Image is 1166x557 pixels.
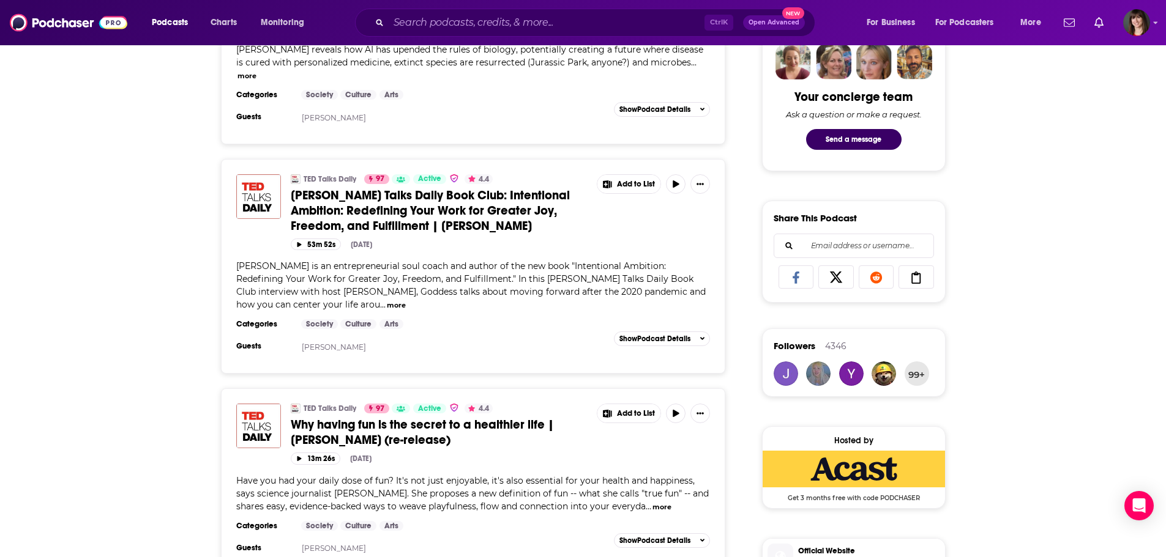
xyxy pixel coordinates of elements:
h3: Categories [236,319,291,329]
span: Active [418,403,441,415]
img: Sydney Profile [775,44,811,79]
span: Why having fun is the secret to a healthier life | [PERSON_NAME] (re-release) [291,417,554,448]
div: [DATE] [350,454,372,463]
a: Share on Reddit [859,265,894,289]
a: [PERSON_NAME] [302,113,366,122]
span: Add to List [617,180,655,189]
a: TED Talks Daily [304,174,356,184]
button: more [387,300,406,311]
span: Show Podcast Details [619,536,690,545]
img: verified Badge [449,402,459,413]
img: Jules Profile [856,44,892,79]
a: Society [301,319,338,329]
a: [PERSON_NAME] Talks Daily Book Club: Intentional Ambition: Redefining Your Work for Greater Joy, ... [291,188,588,234]
a: [PERSON_NAME] [302,342,366,352]
img: Acast Deal: Get 3 months free with code PODCHASER [763,451,945,487]
button: open menu [252,13,320,32]
button: open menu [143,13,204,32]
a: Copy Link [899,265,934,289]
a: Culture [340,521,376,531]
img: Why having fun is the secret to a healthier life | Catherine Price (re-release) [236,404,281,448]
a: [PERSON_NAME] [302,544,366,553]
button: Show More Button [690,404,710,423]
div: [DATE] [351,240,372,249]
button: more [652,502,671,512]
a: Culture [340,319,376,329]
span: Monitoring [261,14,304,31]
img: eybiii [806,361,831,386]
span: Active [418,173,441,185]
img: User Profile [1123,9,1150,36]
span: [PERSON_NAME] Talks Daily Book Club: Intentional Ambition: Redefining Your Work for Greater Joy, ... [291,188,570,234]
a: Show notifications dropdown [1059,12,1080,33]
button: Show profile menu [1123,9,1150,36]
a: Society [301,521,338,531]
h3: Share This Podcast [774,212,857,224]
div: 4346 [825,341,846,352]
span: ... [646,501,651,512]
img: TED Talks Daily [291,404,301,413]
img: Robbie123213 [872,361,896,386]
a: Active [413,404,446,413]
h3: Guests [236,543,291,553]
a: Charts [203,13,244,32]
span: Open Advanced [749,20,799,26]
a: Active [413,174,446,184]
a: Julebug [774,361,798,386]
button: Show More Button [690,174,710,194]
span: Get 3 months free with code PODCHASER [763,487,945,502]
div: Ask a question or make a request. [786,109,922,119]
button: Show More Button [597,175,661,193]
span: Official Website [798,545,940,556]
span: New [782,7,804,19]
a: 97 [364,404,389,413]
button: ShowPodcast Details [614,533,711,548]
a: Acast Deal: Get 3 months free with code PODCHASER [763,451,945,501]
a: Culture [340,90,376,100]
button: 4.4 [465,174,493,184]
a: Arts [379,319,403,329]
a: TED Talks Daily [291,174,301,184]
a: Share on X/Twitter [818,265,854,289]
span: ... [380,299,386,310]
button: ShowPodcast Details [614,102,711,117]
span: Show Podcast Details [619,334,690,343]
span: 97 [376,173,384,185]
span: For Podcasters [935,14,994,31]
h3: Guests [236,112,291,122]
span: Followers [774,340,815,352]
img: Makhloul [839,361,864,386]
img: Barbara Profile [816,44,851,79]
button: 99+ [905,361,929,386]
button: open menu [858,13,930,32]
img: Podchaser - Follow, Share and Rate Podcasts [10,11,127,34]
button: 53m 52s [291,238,341,250]
img: verified Badge [449,173,459,183]
a: Share on Facebook [779,265,814,289]
span: [PERSON_NAME] is an entrepreneurial soul coach and author of the new book "Intentional Ambition: ... [236,260,706,310]
input: Email address or username... [784,234,924,257]
span: Logged in as AKChaney [1123,9,1150,36]
a: Show notifications dropdown [1089,12,1108,33]
span: Show Podcast Details [619,105,690,114]
span: ... [691,57,697,68]
span: Ctrl K [704,15,733,31]
a: Why having fun is the secret to a healthier life | [PERSON_NAME] (re-release) [291,417,588,448]
span: Charts [211,14,237,31]
h3: Categories [236,521,291,531]
a: Society [301,90,338,100]
button: open menu [1012,13,1056,32]
div: Hosted by [763,435,945,446]
h3: Guests [236,341,291,351]
div: Open Intercom Messenger [1124,491,1154,520]
button: Open AdvancedNew [743,15,805,30]
img: Jon Profile [897,44,932,79]
img: TED Talks Daily Book Club: Intentional Ambition: Redefining Your Work for Greater Joy, Freedom, a... [236,174,281,219]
